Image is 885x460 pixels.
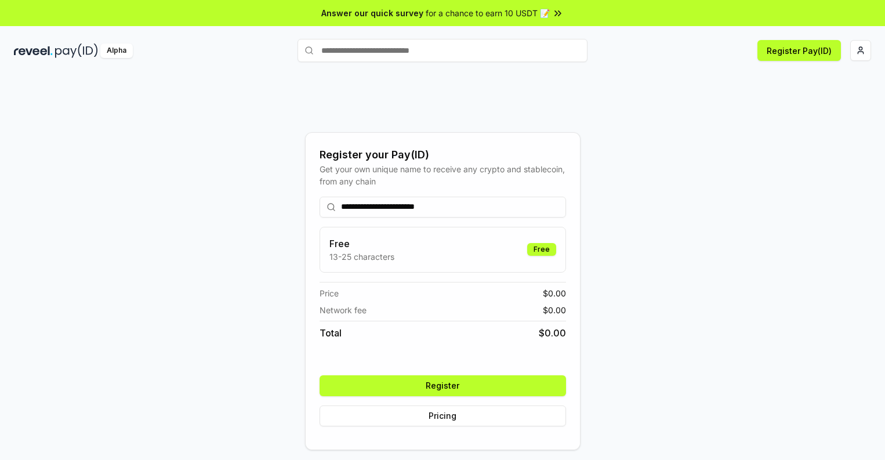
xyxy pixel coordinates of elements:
[320,304,367,316] span: Network fee
[320,405,566,426] button: Pricing
[320,375,566,396] button: Register
[329,251,394,263] p: 13-25 characters
[320,147,566,163] div: Register your Pay(ID)
[426,7,550,19] span: for a chance to earn 10 USDT 📝
[100,44,133,58] div: Alpha
[14,44,53,58] img: reveel_dark
[320,163,566,187] div: Get your own unique name to receive any crypto and stablecoin, from any chain
[543,304,566,316] span: $ 0.00
[527,243,556,256] div: Free
[539,326,566,340] span: $ 0.00
[757,40,841,61] button: Register Pay(ID)
[321,7,423,19] span: Answer our quick survey
[320,326,342,340] span: Total
[329,237,394,251] h3: Free
[55,44,98,58] img: pay_id
[320,287,339,299] span: Price
[543,287,566,299] span: $ 0.00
